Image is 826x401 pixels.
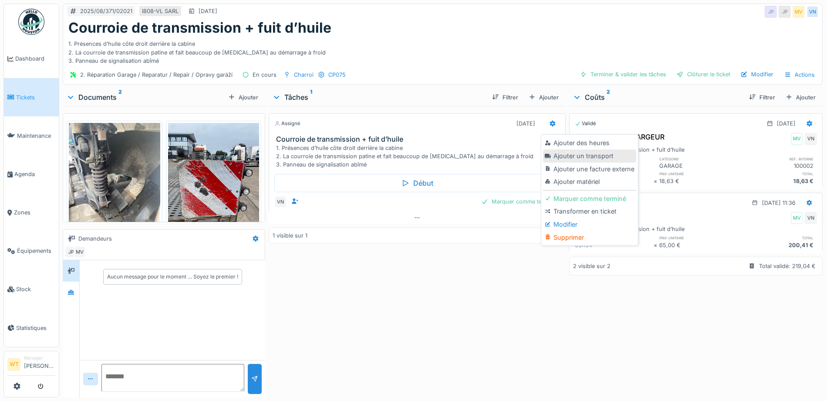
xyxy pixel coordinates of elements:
[274,120,300,127] div: Assigné
[18,9,44,35] img: Badge_color-CXgf-gQk.svg
[779,6,791,18] div: JP
[276,135,562,143] h3: Courroie de transmission + fuit d’huile
[738,235,817,241] h6: total
[516,119,535,128] div: [DATE]
[14,170,55,178] span: Agenda
[294,71,314,79] div: Charroi
[14,208,55,217] span: Zones
[543,136,636,150] div: Ajouter des heures
[276,144,562,169] div: 1. Présences d’huile côte droit derrière la cabine 2. La courroie de transmission patine et fait ...
[573,262,610,270] div: 2 visible sur 2
[273,231,307,240] div: 1 visible sur 1
[780,68,819,81] div: Actions
[274,196,287,208] div: VN
[272,92,485,102] div: Tâches
[489,92,522,103] div: Filtrer
[118,92,122,102] sup: 2
[577,68,670,80] div: Terminer & valider les tâches
[738,177,817,185] div: 18,63 €
[654,241,659,249] div: ×
[805,133,817,145] div: VN
[65,246,77,258] div: JP
[253,71,276,79] div: En cours
[762,199,796,207] div: [DATE] 11:36
[525,92,562,103] div: Ajouter
[745,92,779,103] div: Filtrer
[328,71,346,79] div: CP075
[659,177,738,185] div: 18,63 €
[80,7,132,15] div: 2025/08/371/02021
[791,133,803,145] div: MV
[673,68,734,80] div: Clôturer le ticket
[107,273,238,281] div: Aucun message pour le moment … Soyez le premier !
[659,171,738,177] h6: prix unitaire
[543,218,636,231] div: Modifier
[7,358,20,371] li: WT
[654,177,659,185] div: ×
[24,355,55,374] li: [PERSON_NAME]
[738,162,817,170] div: 100002
[659,235,738,241] h6: prix unitaire
[68,20,331,36] h1: Courroie de transmission + fuit d’huile
[543,163,636,176] div: Ajouter une facture externe
[777,119,796,128] div: [DATE]
[543,175,636,188] div: Ajouter matériel
[66,92,225,102] div: Documents
[24,355,55,361] div: Manager
[74,246,86,258] div: MV
[738,156,817,162] h6: ref. interne
[575,132,664,142] div: PANNEAU SURLARGEUR
[738,171,817,177] h6: total
[659,241,738,249] div: 65,00 €
[765,6,777,18] div: JP
[782,92,819,103] div: Ajouter
[168,123,260,245] img: pe0c3scgrx6z775vgfkravclh1jx
[659,162,738,170] div: GARAGE
[17,247,55,255] span: Équipements
[478,196,560,207] div: Marquer comme terminé
[17,132,55,140] span: Maintenance
[16,324,55,332] span: Statistiques
[737,68,777,80] div: Modifier
[274,174,560,192] div: Début
[607,92,610,102] sup: 2
[199,7,217,15] div: [DATE]
[575,120,596,127] div: Validé
[543,231,636,244] div: Supprimer
[791,212,803,224] div: MV
[15,54,55,63] span: Dashboard
[543,150,636,163] div: Ajouter un transport
[69,123,160,245] img: 0ctg2yw3w173qsfqxo04dcv0t8mr
[16,93,55,102] span: Tickets
[573,92,742,102] div: Coûts
[659,156,738,162] h6: catégorie
[225,92,262,103] div: Ajouter
[543,205,636,218] div: Transformer en ticket
[142,7,179,15] div: I808-VL SARL
[68,36,817,65] div: 1. Présences d’huile côte droit derrière la cabine 2. La courroie de transmission patine et fait ...
[759,262,816,270] div: Total validé: 219,04 €
[543,192,636,205] div: Marquer comme terminé
[78,234,112,243] div: Demandeurs
[738,241,817,249] div: 200,41 €
[805,212,817,224] div: VN
[806,6,819,18] div: VN
[16,285,55,293] span: Stock
[80,71,233,79] div: 2. Réparation Garage / Reparatur / Repair / Opravy garáží
[792,6,805,18] div: MV
[310,92,312,102] sup: 1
